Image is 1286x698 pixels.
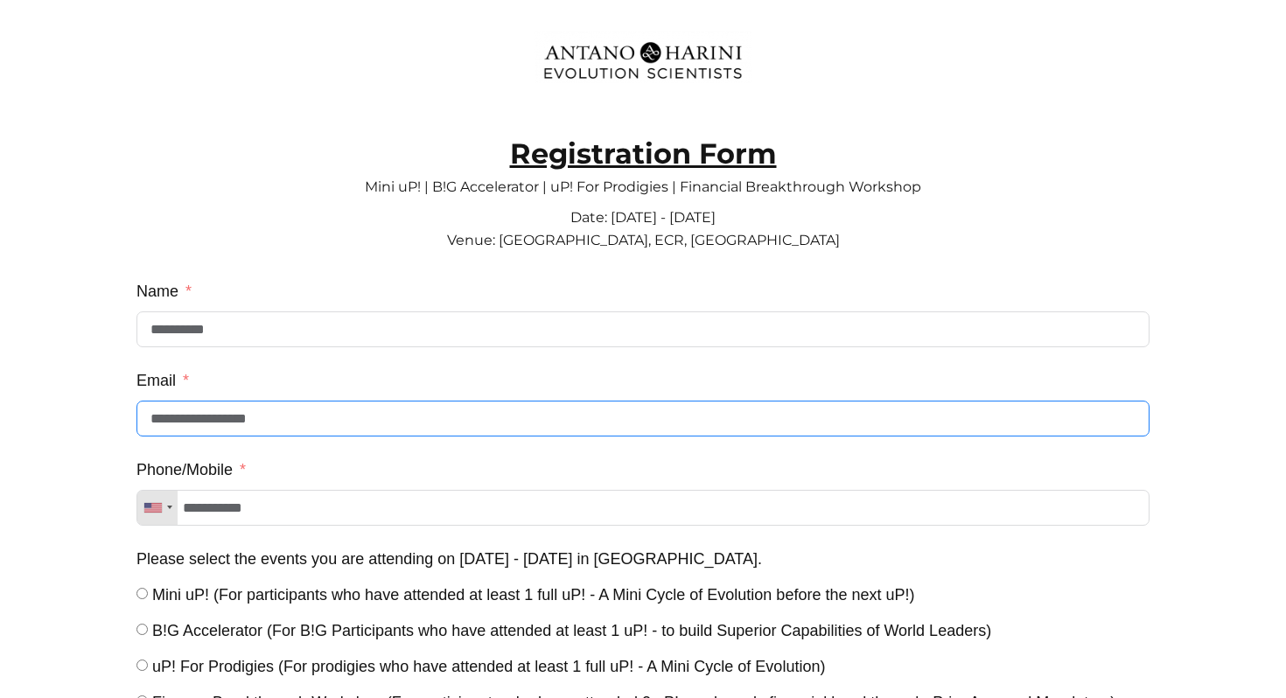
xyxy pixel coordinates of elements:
[136,276,192,307] label: Name
[152,622,991,639] span: B!G Accelerator (For B!G Participants who have attended at least 1 uP! - to build Superior Capabi...
[136,543,762,575] label: Please select the events you are attending on 18th - 21st Sep 2025 in Chennai.
[136,624,148,635] input: B!G Accelerator (For B!G Participants who have attended at least 1 uP! - to build Superior Capabi...
[447,209,840,248] span: Date: [DATE] - [DATE] Venue: [GEOGRAPHIC_DATA], ECR, [GEOGRAPHIC_DATA]
[152,586,914,604] span: Mini uP! (For participants who have attended at least 1 full uP! - A Mini Cycle of Evolution befo...
[136,588,148,599] input: Mini uP! (For participants who have attended at least 1 full uP! - A Mini Cycle of Evolution befo...
[136,165,1150,192] p: Mini uP! | B!G Accelerator | uP! For Prodigies | Financial Breakthrough Workshop
[136,454,246,485] label: Phone/Mobile
[510,136,777,171] strong: Registration Form
[152,658,825,675] span: uP! For Prodigies (For prodigies who have attended at least 1 full uP! - A Mini Cycle of Evolution)
[136,660,148,671] input: uP! For Prodigies (For prodigies who have attended at least 1 full uP! - A Mini Cycle of Evolution)
[136,490,1150,526] input: Phone/Mobile
[535,31,751,90] img: Evolution-Scientist (2)
[136,401,1150,436] input: Email
[137,491,178,525] div: Telephone country code
[136,365,189,396] label: Email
